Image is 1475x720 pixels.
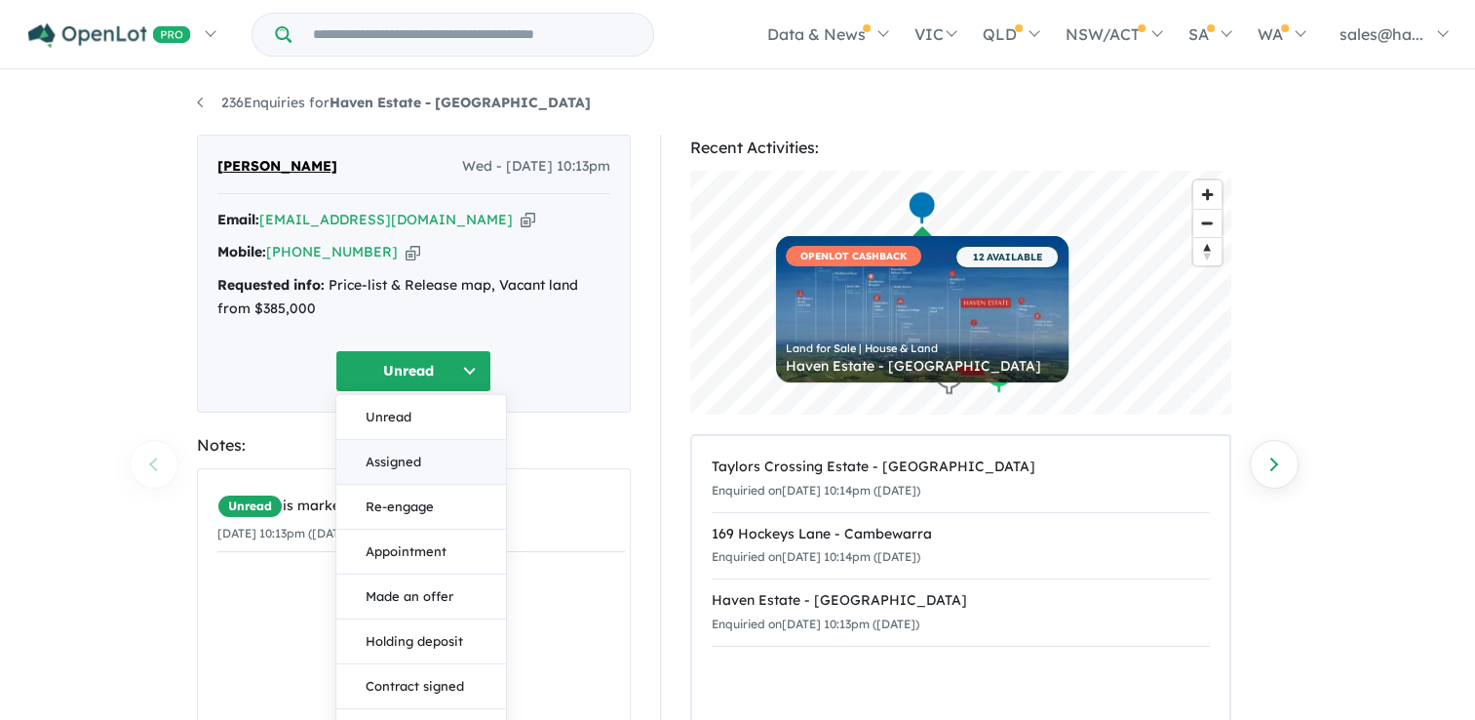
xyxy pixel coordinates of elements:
div: Recent Activities: [690,135,1231,161]
button: Made an offer [336,575,506,620]
span: Reset bearing to north [1193,238,1222,265]
strong: Requested info: [217,276,325,294]
div: Land for Sale | House & Land [786,343,1059,354]
span: sales@ha... [1339,24,1423,44]
a: 236Enquiries forHaven Estate - [GEOGRAPHIC_DATA] [197,94,591,111]
button: Re-engage [336,485,506,530]
div: 169 Hockeys Lane - Cambewarra [712,523,1210,546]
nav: breadcrumb [197,92,1279,115]
div: Haven Estate - [GEOGRAPHIC_DATA] [786,359,1059,373]
div: Haven Estate - [GEOGRAPHIC_DATA] [712,589,1210,613]
div: Price-list & Release map, Vacant land from $385,000 [217,274,610,321]
button: Assigned [336,440,506,485]
button: Zoom out [1193,209,1222,237]
span: Unread [217,495,283,518]
span: Zoom out [1193,210,1222,237]
small: [DATE] 10:13pm ([DATE]) [217,526,355,540]
button: Holding deposit [336,620,506,664]
canvas: Map [690,171,1231,415]
input: Try estate name, suburb, builder or developer [295,14,649,56]
button: Appointment [336,530,506,575]
button: Unread [336,395,506,440]
span: Wed - [DATE] 10:13pm [462,155,610,179]
div: Notes: [197,432,631,459]
span: [PERSON_NAME] [217,155,337,179]
strong: Haven Estate - [GEOGRAPHIC_DATA] [330,94,591,111]
span: 12 AVAILABLE [955,246,1059,268]
small: Enquiried on [DATE] 10:14pm ([DATE]) [712,483,920,498]
button: Copy [521,210,535,230]
a: Taylors Crossing Estate - [GEOGRAPHIC_DATA]Enquiried on[DATE] 10:14pm ([DATE]) [712,446,1210,513]
button: Unread [335,350,491,392]
button: Contract signed [336,664,506,709]
a: Haven Estate - [GEOGRAPHIC_DATA]Enquiried on[DATE] 10:13pm ([DATE]) [712,579,1210,647]
button: Zoom in [1193,180,1222,209]
button: Reset bearing to north [1193,237,1222,265]
div: is marked. [217,495,625,518]
button: Copy [406,242,420,262]
div: Taylors Crossing Estate - [GEOGRAPHIC_DATA] [712,456,1210,479]
strong: Email: [217,211,259,228]
strong: Mobile: [217,243,266,260]
a: OPENLOT CASHBACK 12 AVAILABLE Land for Sale | House & Land Haven Estate - [GEOGRAPHIC_DATA] [776,236,1068,382]
a: [EMAIL_ADDRESS][DOMAIN_NAME] [259,211,513,228]
span: OPENLOT CASHBACK [786,246,921,266]
a: 169 Hockeys Lane - CambewarraEnquiried on[DATE] 10:14pm ([DATE]) [712,512,1210,580]
div: Map marker [907,190,936,226]
img: Openlot PRO Logo White [28,23,191,48]
small: Enquiried on [DATE] 10:14pm ([DATE]) [712,549,920,564]
a: [PHONE_NUMBER] [266,243,398,260]
small: Enquiried on [DATE] 10:13pm ([DATE]) [712,617,919,631]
